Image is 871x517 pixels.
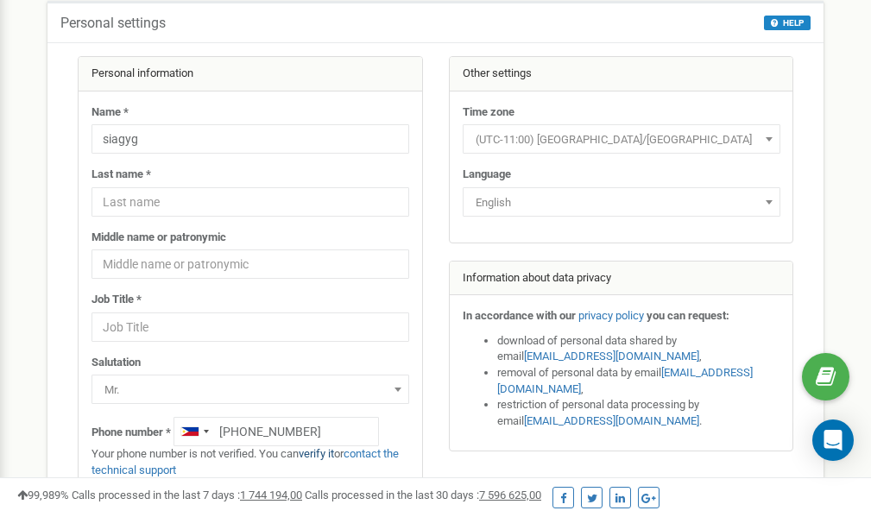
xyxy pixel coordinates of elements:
[450,57,793,91] div: Other settings
[92,447,399,476] a: contact the technical support
[479,489,541,501] u: 7 596 625,00
[463,167,511,183] label: Language
[299,447,334,460] a: verify it
[463,104,514,121] label: Time zone
[92,292,142,308] label: Job Title *
[92,187,409,217] input: Last name
[92,425,171,441] label: Phone number *
[450,262,793,296] div: Information about data privacy
[497,333,780,365] li: download of personal data shared by email ,
[647,309,729,322] strong: you can request:
[92,230,226,246] label: Middle name or patronymic
[60,16,166,31] h5: Personal settings
[497,397,780,429] li: restriction of personal data processing by email .
[764,16,811,30] button: HELP
[463,309,576,322] strong: In accordance with our
[92,446,409,478] p: Your phone number is not verified. You can or
[469,128,774,152] span: (UTC-11:00) Pacific/Midway
[463,187,780,217] span: English
[497,365,780,397] li: removal of personal data by email ,
[79,57,422,91] div: Personal information
[524,414,699,427] a: [EMAIL_ADDRESS][DOMAIN_NAME]
[469,191,774,215] span: English
[92,375,409,404] span: Mr.
[17,489,69,501] span: 99,989%
[92,355,141,371] label: Salutation
[812,419,854,461] div: Open Intercom Messenger
[92,124,409,154] input: Name
[524,350,699,363] a: [EMAIL_ADDRESS][DOMAIN_NAME]
[92,104,129,121] label: Name *
[174,417,379,446] input: +1-800-555-55-55
[174,418,214,445] div: Telephone country code
[72,489,302,501] span: Calls processed in the last 7 days :
[92,312,409,342] input: Job Title
[305,489,541,501] span: Calls processed in the last 30 days :
[92,249,409,279] input: Middle name or patronymic
[240,489,302,501] u: 1 744 194,00
[578,309,644,322] a: privacy policy
[98,378,403,402] span: Mr.
[463,124,780,154] span: (UTC-11:00) Pacific/Midway
[497,366,753,395] a: [EMAIL_ADDRESS][DOMAIN_NAME]
[92,167,151,183] label: Last name *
